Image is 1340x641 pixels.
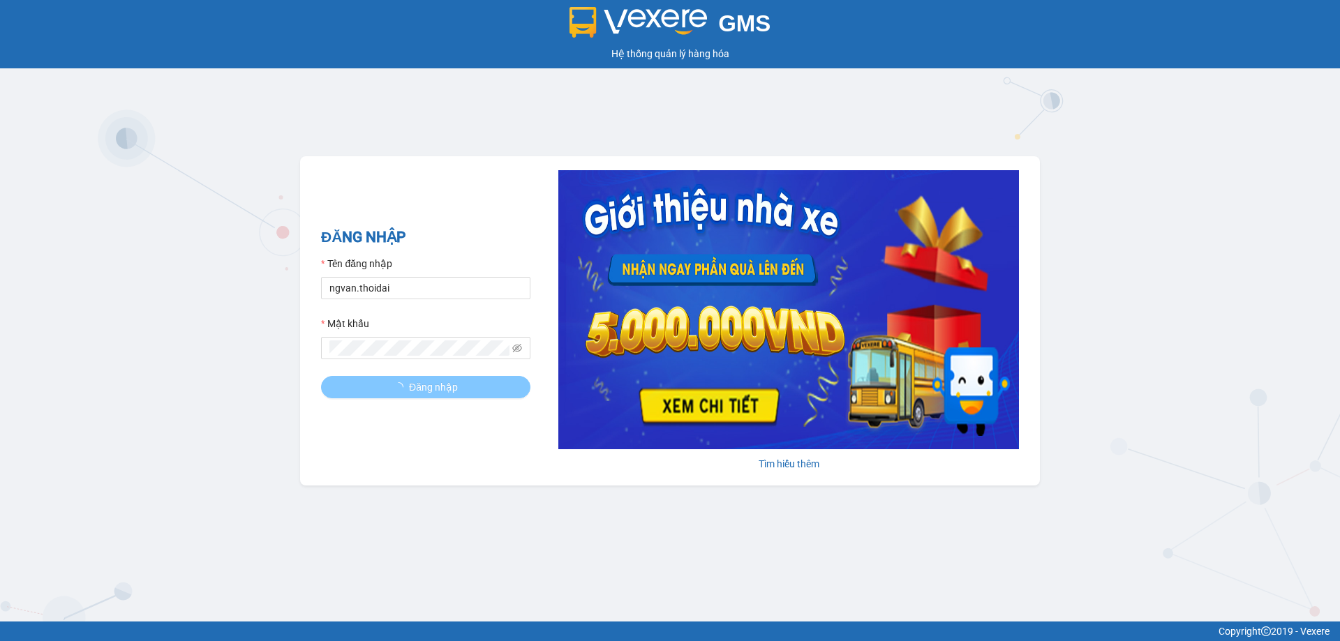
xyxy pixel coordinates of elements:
[321,256,392,271] label: Tên đăng nhập
[321,376,530,398] button: Đăng nhập
[321,277,530,299] input: Tên đăng nhập
[394,382,409,392] span: loading
[512,343,522,353] span: eye-invisible
[329,340,509,356] input: Mật khẩu
[558,456,1019,472] div: Tìm hiểu thêm
[321,316,369,331] label: Mật khẩu
[321,226,530,249] h2: ĐĂNG NHẬP
[558,170,1019,449] img: banner-0
[718,10,770,36] span: GMS
[569,21,771,32] a: GMS
[409,379,458,395] span: Đăng nhập
[10,624,1330,639] div: Copyright 2019 - Vexere
[1261,626,1271,636] span: copyright
[3,46,1337,61] div: Hệ thống quản lý hàng hóa
[569,7,708,38] img: logo 2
